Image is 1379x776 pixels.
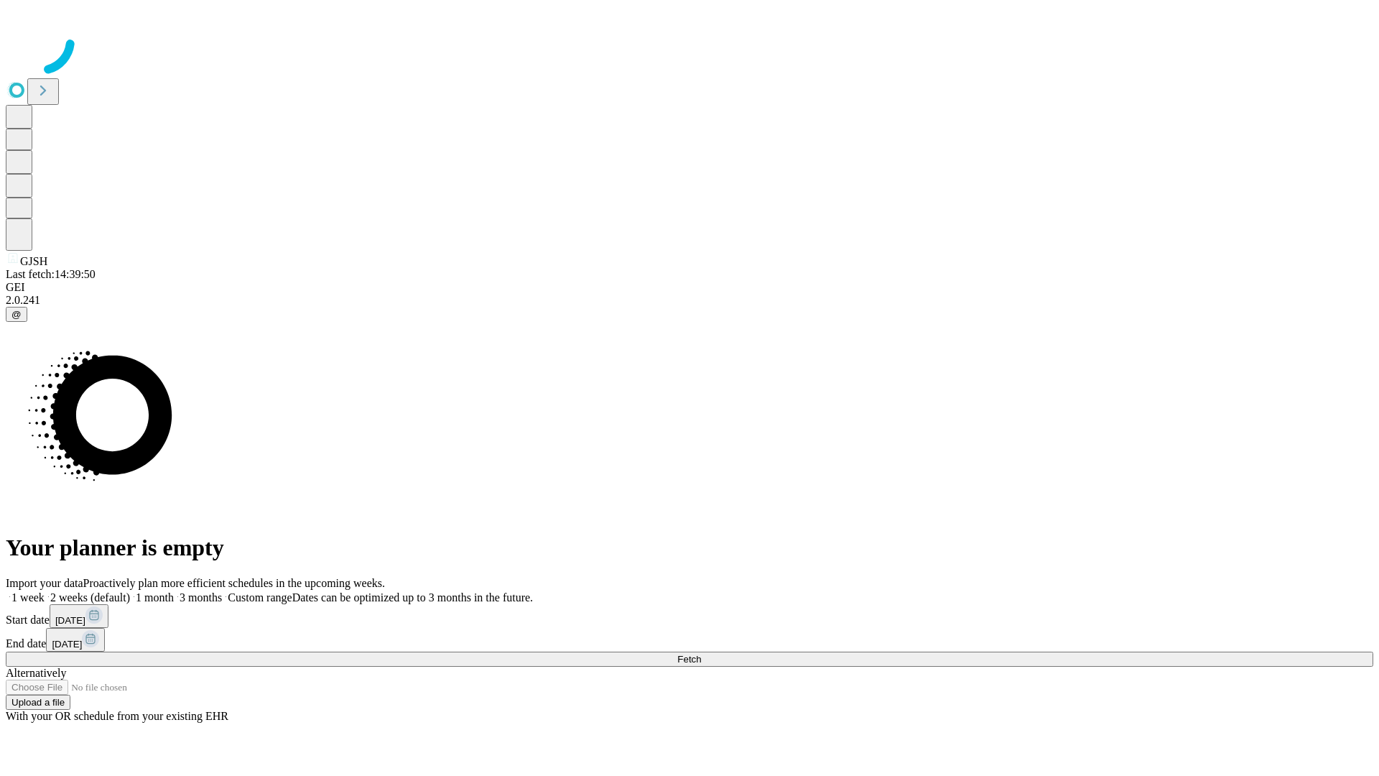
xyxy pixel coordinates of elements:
[6,667,66,679] span: Alternatively
[6,294,1373,307] div: 2.0.241
[6,604,1373,628] div: Start date
[228,591,292,604] span: Custom range
[6,710,228,722] span: With your OR schedule from your existing EHR
[83,577,385,589] span: Proactively plan more efficient schedules in the upcoming weeks.
[6,268,96,280] span: Last fetch: 14:39:50
[11,309,22,320] span: @
[6,628,1373,652] div: End date
[6,577,83,589] span: Import your data
[55,615,85,626] span: [DATE]
[180,591,222,604] span: 3 months
[136,591,174,604] span: 1 month
[20,255,47,267] span: GJSH
[50,604,108,628] button: [DATE]
[52,639,82,650] span: [DATE]
[6,535,1373,561] h1: Your planner is empty
[292,591,533,604] span: Dates can be optimized up to 3 months in the future.
[6,281,1373,294] div: GEI
[6,695,70,710] button: Upload a file
[677,654,701,665] span: Fetch
[6,307,27,322] button: @
[50,591,130,604] span: 2 weeks (default)
[46,628,105,652] button: [DATE]
[11,591,45,604] span: 1 week
[6,652,1373,667] button: Fetch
